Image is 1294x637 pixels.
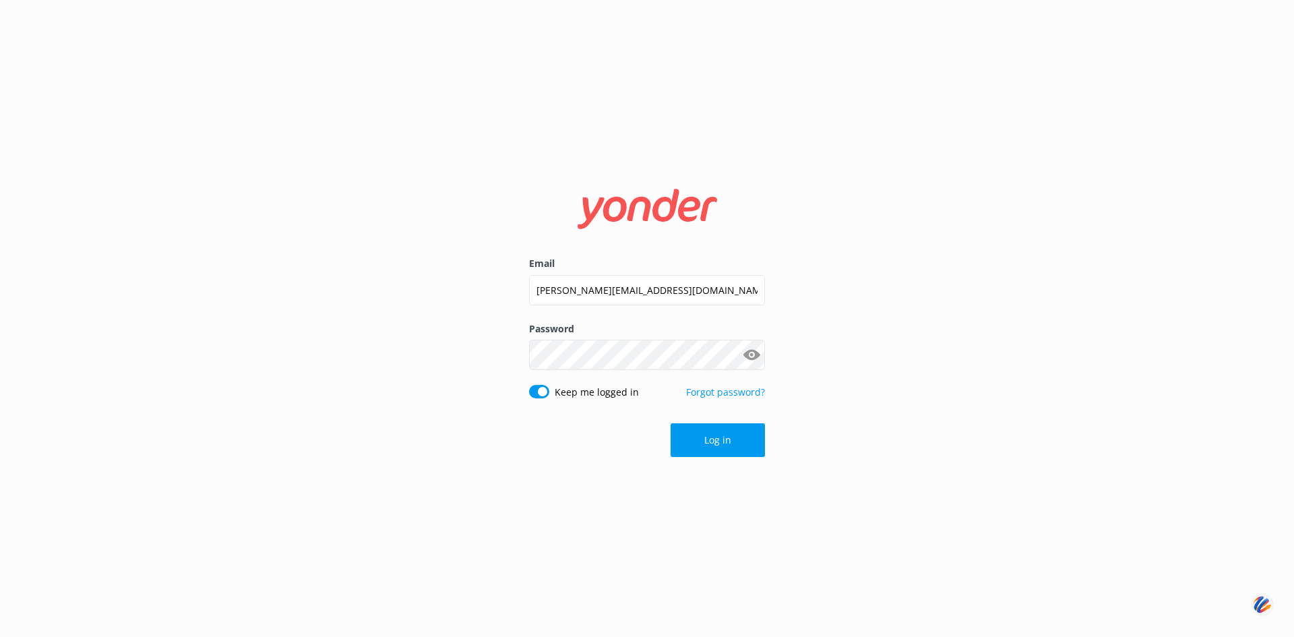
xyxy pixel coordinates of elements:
button: Log in [671,423,765,457]
label: Keep me logged in [555,385,639,400]
input: user@emailaddress.com [529,275,765,305]
label: Password [529,322,765,336]
button: Show password [738,342,765,369]
label: Email [529,256,765,271]
a: Forgot password? [686,386,765,398]
img: svg+xml;base64,PHN2ZyB3aWR0aD0iNDQiIGhlaWdodD0iNDQiIHZpZXdCb3g9IjAgMCA0NCA0NCIgZmlsbD0ibm9uZSIgeG... [1251,592,1274,617]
